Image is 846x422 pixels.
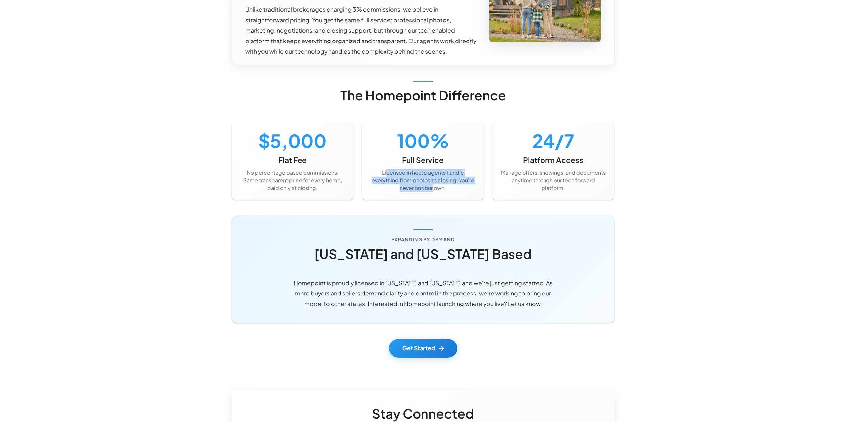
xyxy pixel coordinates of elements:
p: Licensed in house agents handle everything from photos to closing. You're never on your own. [370,169,476,192]
h4: The Homepoint Difference [340,87,506,103]
h4: Stay Connected [372,406,474,422]
p: Unlike traditional brokerages charging 3% commissions, we believe in straightforward pricing. You... [245,4,479,57]
h6: Expanding by Demand [391,236,455,243]
p: Homepoint is proudly licensed in [US_STATE] and [US_STATE] and we're just getting started. As mor... [290,278,556,309]
h4: [US_STATE] and [US_STATE] Based [314,246,532,262]
p: No percentage based commissions. Same transparent price for every home, paid only at closing. [240,169,346,192]
h6: Full Service [370,154,476,166]
h3: 100% [370,130,476,151]
h3: 24/7 [500,130,606,151]
h6: Flat Fee [240,154,346,166]
p: Manage offers, showings, and documents anytime through our tech forward platform. [500,169,606,192]
h3: $5,000 [240,130,346,151]
a: Get Started [389,339,457,358]
h6: Platform Access [500,154,606,166]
